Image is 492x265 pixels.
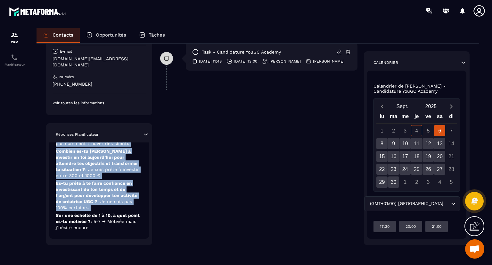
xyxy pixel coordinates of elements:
p: Contacts [53,32,73,38]
div: 13 [434,138,445,149]
button: Next month [445,102,457,111]
p: [PERSON_NAME] [313,59,344,64]
div: 3 [422,176,434,188]
div: 19 [422,151,434,162]
p: Calendrier [373,60,398,65]
a: Opportunités [80,28,133,43]
img: formation [11,31,18,39]
p: E-mail [60,49,72,54]
div: 9 [388,138,399,149]
div: di [446,112,457,123]
button: Open years overlay [417,101,445,112]
div: 29 [376,176,388,188]
a: schedulerschedulerPlanificateur [2,49,27,71]
div: 23 [388,164,399,175]
p: [PERSON_NAME] [269,59,301,64]
p: Numéro [59,74,74,80]
p: [DATE] 13:00 [234,59,257,64]
div: 21 [446,151,457,162]
p: [PHONE_NUMBER] [53,81,146,87]
div: 22 [376,164,388,175]
div: me [399,112,411,123]
p: Sur une échelle de 1 à 10, à quel point es-tu motivée ? [56,212,143,231]
div: 28 [446,164,457,175]
p: 21:00 [432,224,441,229]
div: 11 [411,138,422,149]
p: Voir toutes les informations [53,100,146,106]
div: 27 [434,164,445,175]
div: 12 [422,138,434,149]
div: lu [376,112,388,123]
div: 4 [411,125,422,136]
div: 2 [411,176,422,188]
div: 4 [434,176,445,188]
div: 24 [399,164,411,175]
div: 5 [446,176,457,188]
p: [DOMAIN_NAME][EMAIL_ADDRESS][DOMAIN_NAME] [53,56,146,68]
div: 5 [422,125,434,136]
div: Calendar wrapper [376,112,457,188]
div: ve [422,112,434,123]
div: 6 [434,125,445,136]
span: : 5-7 → Motivée mais j’hésite encore [56,219,136,230]
div: 7 [446,125,457,136]
div: 20 [434,151,445,162]
div: 18 [411,151,422,162]
img: logo [9,6,67,17]
div: 15 [376,151,388,162]
div: 14 [446,138,457,149]
div: 10 [399,138,411,149]
a: Contacts [37,28,80,43]
div: 8 [376,138,388,149]
div: ma [388,112,399,123]
span: (GMT+01:00) [GEOGRAPHIC_DATA] [368,200,445,207]
a: Tâches [133,28,171,43]
p: 20:00 [406,224,416,229]
div: sa [434,112,446,123]
button: Previous month [376,102,388,111]
div: 30 [388,176,399,188]
p: Planificateur [2,63,27,66]
span: : Je suis prête à investir entre 300 et 1000 € [56,167,139,178]
p: Combien es-tu [PERSON_NAME] à investir en toi aujourd’hui pour atteindre tes objectifs et transfo... [56,148,143,179]
p: Tâches [149,32,165,38]
p: Calendrier de [PERSON_NAME] - Candidature YouGC Academy [373,83,460,94]
img: scheduler [11,54,18,61]
p: Réponses Planificateur [56,132,99,137]
div: Calendar days [376,125,457,188]
div: 26 [422,164,434,175]
p: CRM [2,40,27,44]
div: 2 [388,125,399,136]
p: Es-tu prête à te faire confiance en investissant de ton temps et de l'argent pour développer ton ... [56,180,143,211]
div: 3 [399,125,411,136]
input: Search for option [445,200,449,207]
div: 25 [411,164,422,175]
div: 17 [399,151,411,162]
div: Search for option [364,196,460,211]
button: Open months overlay [388,101,417,112]
a: Ouvrir le chat [465,239,484,259]
p: task - Candidature YouGC Academy [202,49,281,55]
div: je [411,112,422,123]
div: 1 [376,125,388,136]
p: [DATE] 11:48 [199,59,222,64]
a: formationformationCRM [2,26,27,49]
div: 1 [399,176,411,188]
p: 17:30 [380,224,389,229]
div: 16 [388,151,399,162]
p: Opportunités [96,32,126,38]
